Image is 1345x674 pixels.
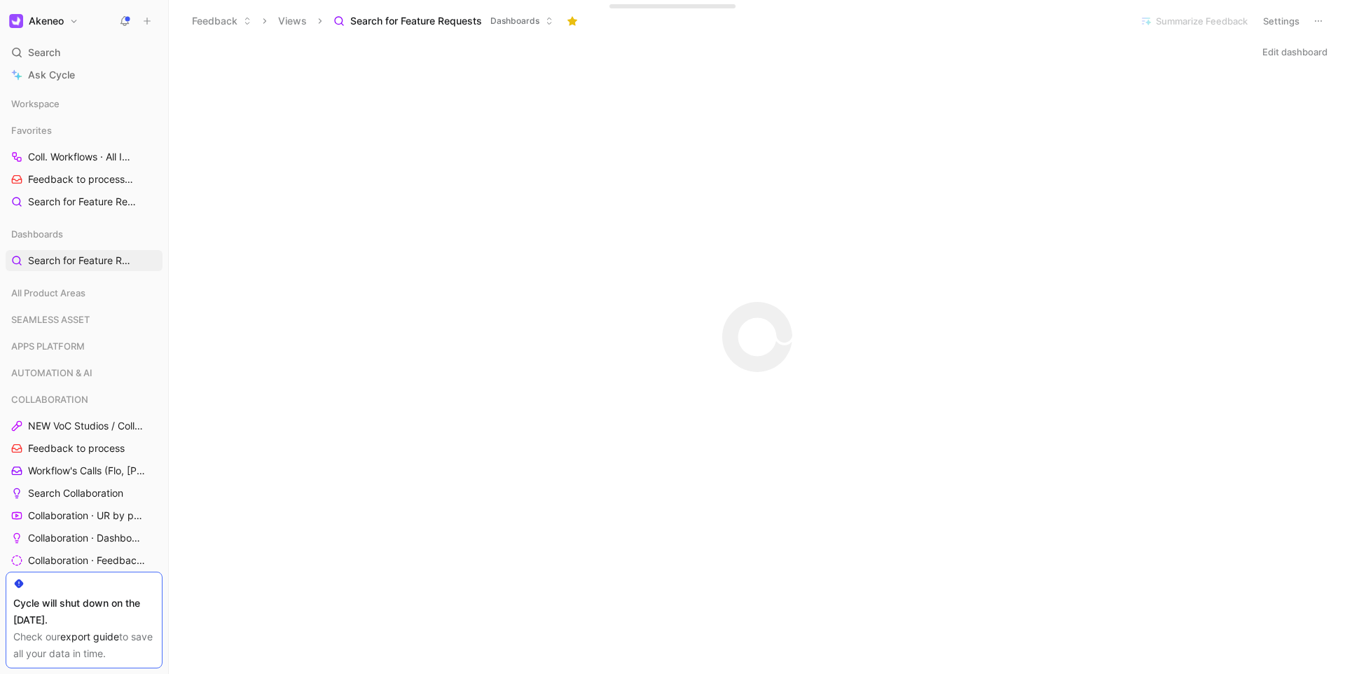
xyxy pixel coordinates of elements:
[28,150,139,165] span: Coll. Workflows · All IMs
[6,191,163,212] a: Search for Feature Requests
[28,553,146,568] span: Collaboration · Feedback by source
[28,195,138,209] span: Search for Feature Requests
[11,339,85,353] span: APPS PLATFORM
[6,389,163,638] div: COLLABORATIONNEW VoC Studios / CollaborationFeedback to processWorkflow's Calls (Flo, [PERSON_NAM...
[11,286,85,300] span: All Product Areas
[11,366,92,380] span: AUTOMATION & AI
[6,120,163,141] div: Favorites
[350,14,482,28] span: Search for Feature Requests
[6,250,163,271] a: Search for Feature Requests
[13,595,155,628] div: Cycle will shut down on the [DATE].
[6,362,163,383] div: AUTOMATION & AI
[272,11,313,32] button: Views
[1134,11,1254,31] button: Summarize Feedback
[11,227,63,241] span: Dashboards
[1256,42,1334,62] button: Edit dashboard
[6,282,163,308] div: All Product Areas
[6,415,163,436] a: NEW VoC Studios / Collaboration
[6,146,163,167] a: Coll. Workflows · All IMs
[6,42,163,63] div: Search
[28,419,146,433] span: NEW VoC Studios / Collaboration
[11,392,88,406] span: COLLABORATION
[11,312,90,326] span: SEAMLESS ASSET
[6,169,163,190] a: Feedback to processCOLLABORATION
[29,15,64,27] h1: Akeneo
[327,11,560,32] button: Search for Feature RequestsDashboards
[6,389,163,410] div: COLLABORATION
[60,631,119,642] a: export guide
[28,464,151,478] span: Workflow's Calls (Flo, [PERSON_NAME], [PERSON_NAME])
[28,44,60,61] span: Search
[28,486,123,500] span: Search Collaboration
[11,97,60,111] span: Workspace
[6,505,163,526] a: Collaboration · UR by project
[490,14,539,28] span: Dashboards
[6,550,163,571] a: Collaboration · Feedback by source
[13,628,155,662] div: Check our to save all your data in time.
[28,509,144,523] span: Collaboration · UR by project
[28,172,137,187] span: Feedback to process
[6,309,163,334] div: SEAMLESS ASSET
[6,483,163,504] a: Search Collaboration
[6,438,163,459] a: Feedback to process
[6,64,163,85] a: Ask Cycle
[6,460,163,481] a: Workflow's Calls (Flo, [PERSON_NAME], [PERSON_NAME])
[6,282,163,303] div: All Product Areas
[6,223,163,271] div: DashboardsSearch for Feature Requests
[28,441,125,455] span: Feedback to process
[186,11,258,32] button: Feedback
[28,67,75,83] span: Ask Cycle
[1257,11,1306,31] button: Settings
[28,254,132,268] span: Search for Feature Requests
[6,336,163,357] div: APPS PLATFORM
[11,123,52,137] span: Favorites
[6,93,163,114] div: Workspace
[6,223,163,245] div: Dashboards
[6,336,163,361] div: APPS PLATFORM
[6,11,82,31] button: AkeneoAkeneo
[9,14,23,28] img: Akeneo
[6,309,163,330] div: SEAMLESS ASSET
[28,531,144,545] span: Collaboration · Dashboard
[6,362,163,387] div: AUTOMATION & AI
[6,528,163,549] a: Collaboration · Dashboard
